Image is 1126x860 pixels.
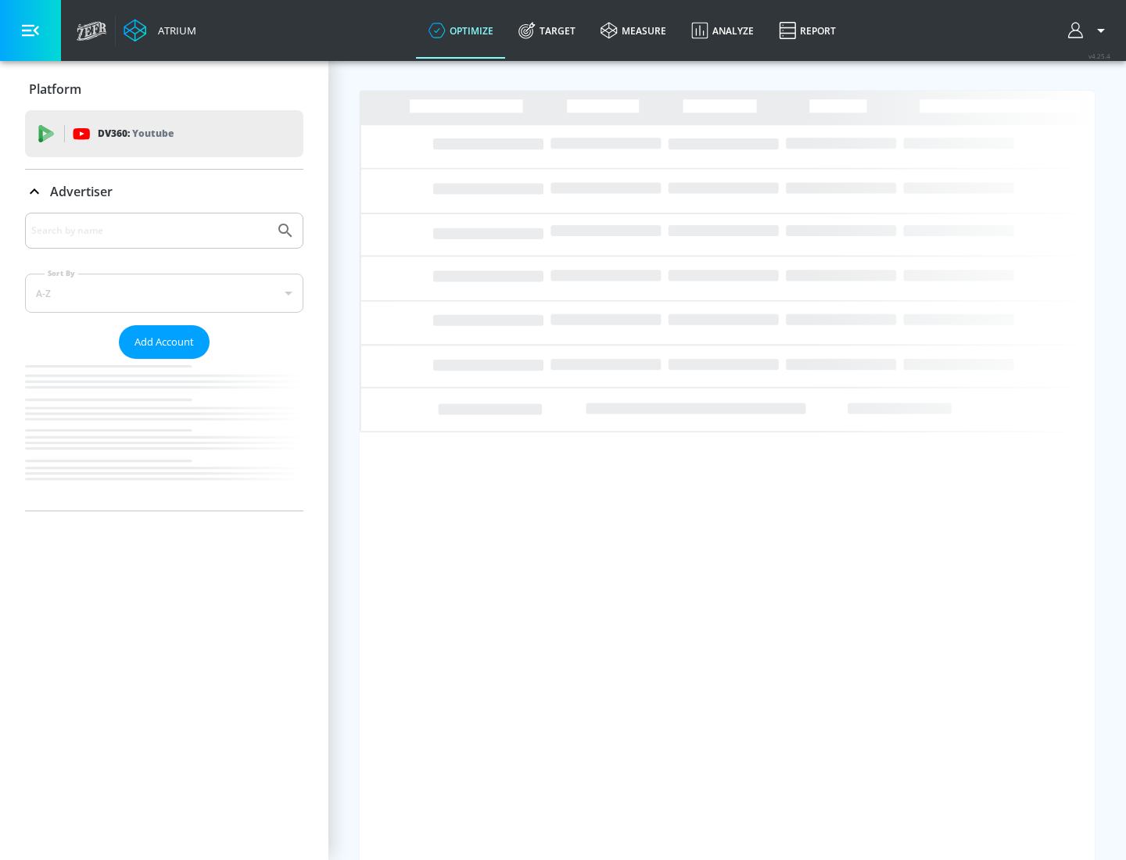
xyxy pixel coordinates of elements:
[98,125,174,142] p: DV360:
[416,2,506,59] a: optimize
[25,213,303,511] div: Advertiser
[50,183,113,200] p: Advertiser
[679,2,766,59] a: Analyze
[132,125,174,142] p: Youtube
[588,2,679,59] a: measure
[29,81,81,98] p: Platform
[1088,52,1110,60] span: v 4.25.4
[45,268,78,278] label: Sort By
[25,67,303,111] div: Platform
[25,274,303,313] div: A-Z
[31,220,268,241] input: Search by name
[134,333,194,351] span: Add Account
[766,2,848,59] a: Report
[25,110,303,157] div: DV360: Youtube
[506,2,588,59] a: Target
[119,325,210,359] button: Add Account
[25,170,303,213] div: Advertiser
[152,23,196,38] div: Atrium
[124,19,196,42] a: Atrium
[25,359,303,511] nav: list of Advertiser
